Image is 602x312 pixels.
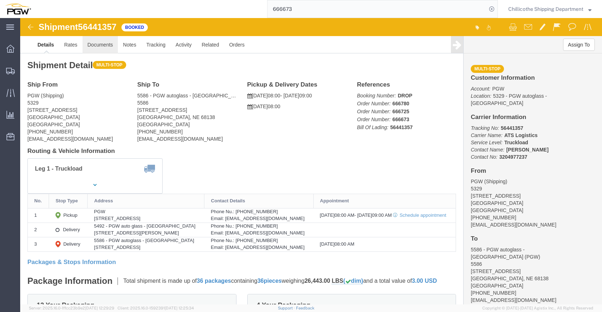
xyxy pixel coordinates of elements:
[482,305,593,311] span: Copyright © [DATE]-[DATE] Agistix Inc., All Rights Reserved
[165,306,194,310] span: [DATE] 12:25:34
[20,18,602,304] iframe: FS Legacy Container
[267,0,487,18] input: Search for shipment number, reference number
[296,306,314,310] a: Feedback
[278,306,296,310] a: Support
[508,5,592,13] button: Chillicothe Shipping Department
[118,306,194,310] span: Client: 2025.16.0-1592391
[5,4,31,14] img: logo
[508,5,583,13] span: Chillicothe Shipping Department
[85,306,114,310] span: [DATE] 12:29:29
[29,306,114,310] span: Server: 2025.16.0-1ffcc23b9e2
